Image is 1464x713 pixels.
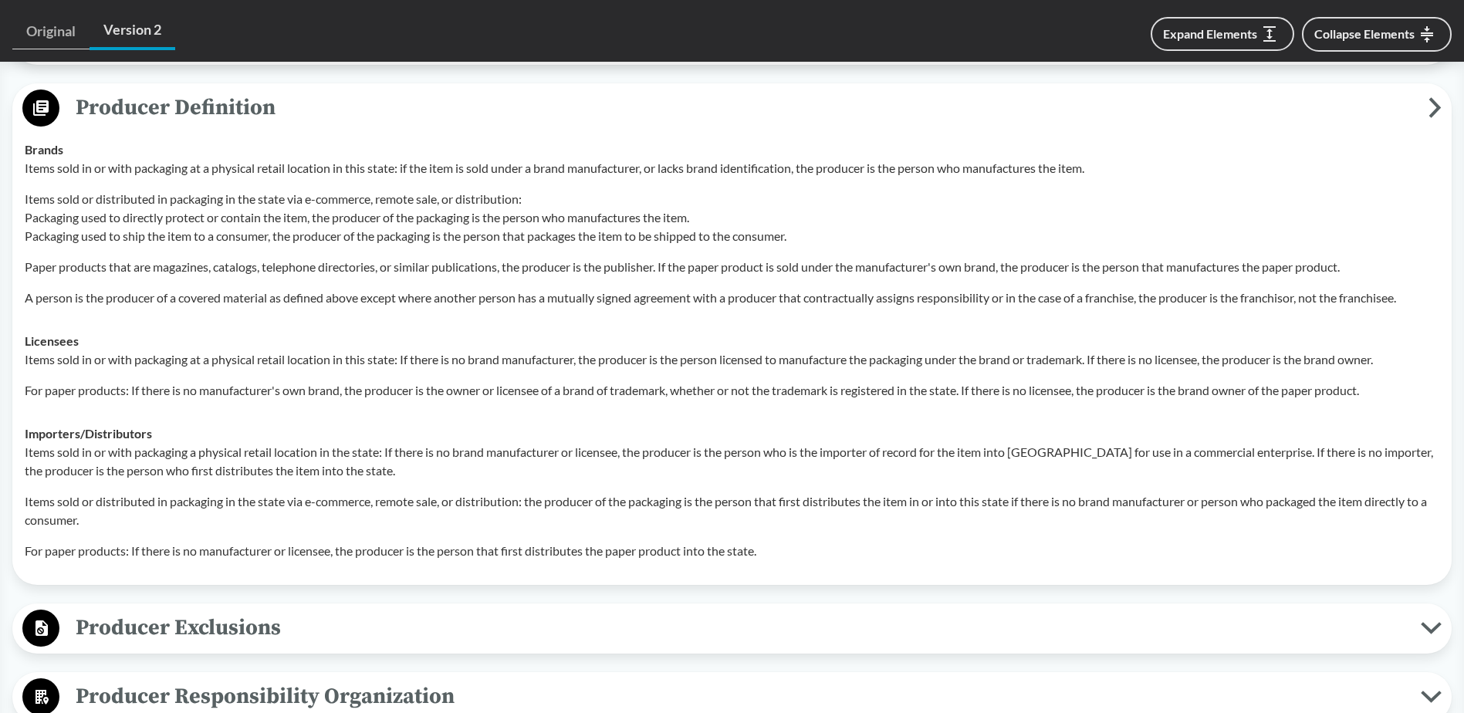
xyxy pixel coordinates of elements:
p: Items sold or distributed in packaging in the state via e-commerce, remote sale, or distribution:... [25,492,1439,529]
a: Version 2 [90,12,175,50]
strong: Brands [25,142,63,157]
strong: Licensees [25,333,79,348]
p: Paper products that are magazines, catalogs, telephone directories, or similar publications, the ... [25,258,1439,276]
span: Producer Definition [59,90,1428,125]
span: Producer Exclusions [59,610,1421,645]
p: Items sold in or with packaging a physical retail location in the state: If there is no brand man... [25,443,1439,480]
a: Original [12,14,90,49]
button: Producer Exclusions [18,609,1446,648]
p: Items sold in or with packaging at a physical retail location in this state: If there is no brand... [25,350,1439,369]
p: For paper products: If there is no manufacturer or licensee, the producer is the person that firs... [25,542,1439,560]
p: For paper products: If there is no manufacturer's own brand, the producer is the owner or license... [25,381,1439,400]
p: A person is the producer of a covered material as defined above except where another person has a... [25,289,1439,307]
button: Collapse Elements [1302,17,1452,52]
button: Producer Definition [18,89,1446,128]
button: Expand Elements [1151,17,1294,51]
strong: Importers/​Distributors [25,426,152,441]
p: Items sold in or with packaging at a physical retail location in this state: if the item is sold ... [25,159,1439,177]
p: Items sold or distributed in packaging in the state via e-commerce, remote sale, or distribution:... [25,190,1439,245]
